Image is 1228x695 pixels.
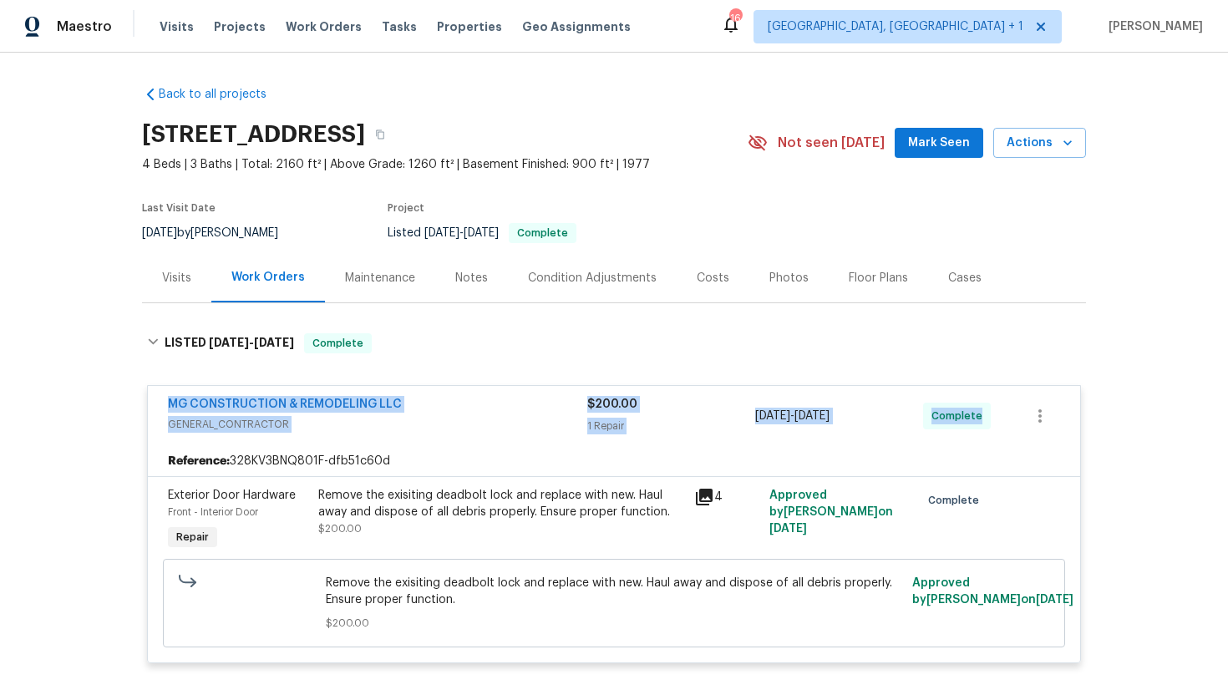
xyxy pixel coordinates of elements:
span: [DATE] [755,410,790,422]
span: Work Orders [286,18,362,35]
div: Photos [769,270,809,287]
span: Approved by [PERSON_NAME] on [769,490,893,535]
h2: [STREET_ADDRESS] [142,126,365,143]
a: MG CONSTRUCTION & REMODELING LLC [168,398,402,410]
span: Properties [437,18,502,35]
span: - [755,408,830,424]
div: Visits [162,270,191,287]
span: [DATE] [794,410,830,422]
span: [DATE] [424,227,459,239]
span: Projects [214,18,266,35]
span: [DATE] [1036,594,1073,606]
span: [GEOGRAPHIC_DATA], [GEOGRAPHIC_DATA] + 1 [768,18,1023,35]
span: $200.00 [318,524,362,534]
span: Actions [1007,133,1073,154]
div: by [PERSON_NAME] [142,223,298,243]
span: Visits [160,18,194,35]
div: Costs [697,270,729,287]
span: Mark Seen [908,133,970,154]
a: Back to all projects [142,86,302,103]
span: Repair [170,529,216,545]
span: [DATE] [464,227,499,239]
span: GENERAL_CONTRACTOR [168,416,587,433]
b: Reference: [168,453,230,469]
div: Floor Plans [849,270,908,287]
span: Complete [928,492,986,509]
span: Approved by [PERSON_NAME] on [912,577,1073,606]
span: Not seen [DATE] [778,134,885,151]
div: Work Orders [231,269,305,286]
button: Mark Seen [895,128,983,159]
div: Remove the exisiting deadbolt lock and replace with new. Haul away and dispose of all debris prop... [318,487,684,520]
span: Last Visit Date [142,203,216,213]
span: Tasks [382,21,417,33]
span: Geo Assignments [522,18,631,35]
div: 16 [729,10,741,27]
span: [DATE] [769,523,807,535]
span: Complete [931,408,989,424]
span: Front - Interior Door [168,507,258,517]
span: Project [388,203,424,213]
div: 4 [694,487,759,507]
div: Condition Adjustments [528,270,657,287]
span: Complete [510,228,575,238]
button: Copy Address [365,119,395,150]
span: Exterior Door Hardware [168,490,296,501]
span: - [424,227,499,239]
span: 4 Beds | 3 Baths | Total: 2160 ft² | Above Grade: 1260 ft² | Basement Finished: 900 ft² | 1977 [142,156,748,173]
span: [DATE] [254,337,294,348]
div: 1 Repair [587,418,755,434]
span: Maestro [57,18,112,35]
h6: LISTED [165,333,294,353]
span: - [209,337,294,348]
div: Maintenance [345,270,415,287]
span: [DATE] [142,227,177,239]
div: 328KV3BNQ801F-dfb51c60d [148,446,1080,476]
span: $200.00 [587,398,637,410]
div: LISTED [DATE]-[DATE]Complete [142,317,1086,370]
div: Cases [948,270,982,287]
span: [PERSON_NAME] [1102,18,1203,35]
div: Notes [455,270,488,287]
span: [DATE] [209,337,249,348]
span: $200.00 [326,615,903,632]
button: Actions [993,128,1086,159]
span: Listed [388,227,576,239]
span: Remove the exisiting deadbolt lock and replace with new. Haul away and dispose of all debris prop... [326,575,903,608]
span: Complete [306,335,370,352]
